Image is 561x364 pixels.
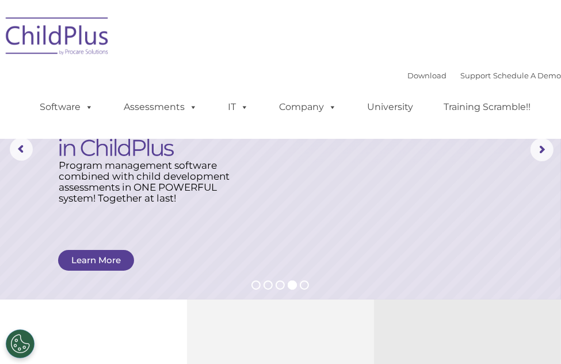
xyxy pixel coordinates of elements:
[407,71,561,80] font: |
[268,96,348,119] a: Company
[432,96,542,119] a: Training Scramble!!
[58,250,134,271] a: Learn More
[28,96,105,119] a: Software
[407,71,446,80] a: Download
[59,160,238,204] rs-layer: Program management software combined with child development assessments in ONE POWERFUL system! T...
[460,71,491,80] a: Support
[6,329,35,358] button: Cookies Settings
[356,96,425,119] a: University
[112,96,209,119] a: Assessments
[493,71,561,80] a: Schedule A Demo
[216,96,260,119] a: IT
